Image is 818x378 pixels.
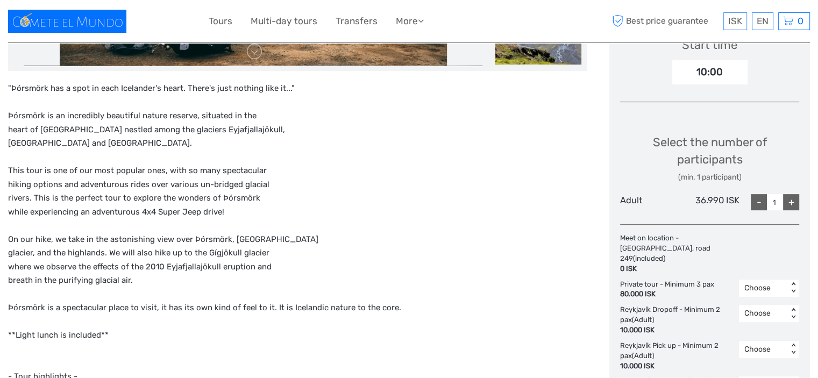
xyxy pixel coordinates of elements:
div: 10:00 [672,60,748,84]
a: Tours [209,13,232,29]
div: < > [789,282,798,294]
div: Choose [744,283,783,294]
span: ISK [728,16,742,26]
span: Best price guarantee [609,12,721,30]
div: Adult [620,194,680,210]
div: 10.000 ISK [620,361,734,372]
div: < > [789,308,798,319]
a: Multi-day tours [251,13,317,29]
a: Transfers [336,13,378,29]
div: 80.000 ISK [620,289,714,299]
div: Choose [744,308,783,319]
div: Select the number of participants [620,134,799,183]
div: - [751,194,767,210]
div: + [783,194,799,210]
div: Reykjavík Dropoff - Minimum 2 pax (Adult) [620,305,739,336]
div: < > [789,344,798,355]
div: 0 ISK [620,264,749,274]
div: Private tour - Minimum 3 pax [620,280,720,300]
div: EN [752,12,773,30]
div: Reykjavík Pick up - Minimum 2 pax (Adult) [620,341,739,372]
div: Choose [744,344,783,355]
div: (min. 1 participant) [620,172,799,183]
span: 0 [796,16,805,26]
div: Meet on location - [GEOGRAPHIC_DATA], road 249 (included) [620,233,755,274]
a: More [396,13,424,29]
p: We're away right now. Please check back later! [15,19,122,27]
div: 10.000 ISK [620,325,734,336]
img: 1596-f2c90223-336e-450d-9c2c-e84ae6d72b4c_logo_small.jpg [8,10,126,33]
button: Open LiveChat chat widget [124,17,137,30]
div: Start time [682,37,737,53]
div: 36.990 ISK [680,194,739,210]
